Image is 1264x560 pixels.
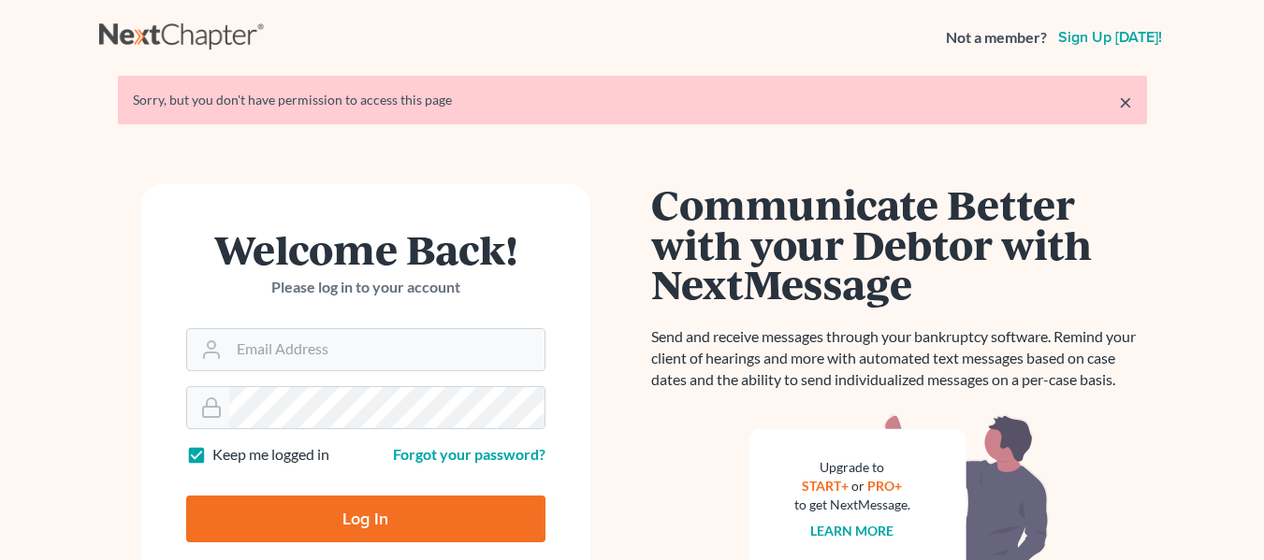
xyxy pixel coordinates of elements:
a: PRO+ [867,478,902,494]
div: to get NextMessage. [794,495,910,514]
strong: Not a member? [946,27,1047,49]
div: Upgrade to [794,458,910,477]
input: Log In [186,495,545,542]
a: Forgot your password? [393,445,545,463]
p: Send and receive messages through your bankruptcy software. Remind your client of hearings and mo... [651,326,1147,391]
span: or [851,478,864,494]
a: START+ [802,478,849,494]
div: Sorry, but you don't have permission to access this page [133,91,1132,109]
a: Sign up [DATE]! [1054,30,1166,45]
h1: Welcome Back! [186,229,545,269]
p: Please log in to your account [186,277,545,298]
a: × [1119,91,1132,113]
label: Keep me logged in [212,444,329,466]
h1: Communicate Better with your Debtor with NextMessage [651,184,1147,304]
a: Learn more [810,523,894,538]
input: Email Address [229,329,545,370]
